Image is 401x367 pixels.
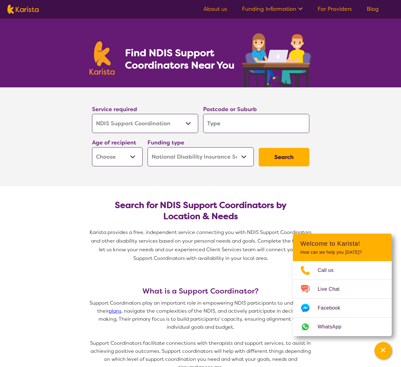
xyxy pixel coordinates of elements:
[300,240,384,247] h2: Welcome to Karista!
[293,318,392,336] a: Web link opens in a new tab.
[203,5,227,13] a: About us
[374,342,392,359] button: Channel Menu
[97,200,304,222] h2: Search for NDIS Support Coordinators by Location & Needs
[367,5,379,13] a: Blog
[318,303,348,313] span: Facebook
[90,229,313,261] span: Karista provides a free, independent service connecting you with NDIS Support Coordinators and ot...
[242,33,312,87] img: support-coordination
[148,139,184,146] label: Funding type
[259,148,309,166] button: Search
[92,139,136,146] label: Age of recipient
[318,5,352,13] a: For Providers
[242,5,303,13] a: Funding Information
[203,114,309,133] input: Type
[318,266,341,275] span: Call us
[293,234,392,336] div: Channel Menu
[7,5,39,14] img: Karista logo
[90,299,312,331] p: Support Coordinators play an important role in empowering NDIS participants to understand their ,...
[203,106,257,113] label: Postcode or Suburb
[318,285,347,294] span: Live Chat
[92,106,137,113] label: Service required
[293,261,392,336] ul: Choose channel
[300,250,384,255] p: How can we help you [DATE]?
[90,287,312,295] h3: What is a Support Coordinator?
[90,41,115,75] img: Karista logo
[125,47,239,71] h1: Find NDIS Support Coordinators Near You
[318,322,349,332] span: WhatsApp
[109,308,121,314] a: plans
